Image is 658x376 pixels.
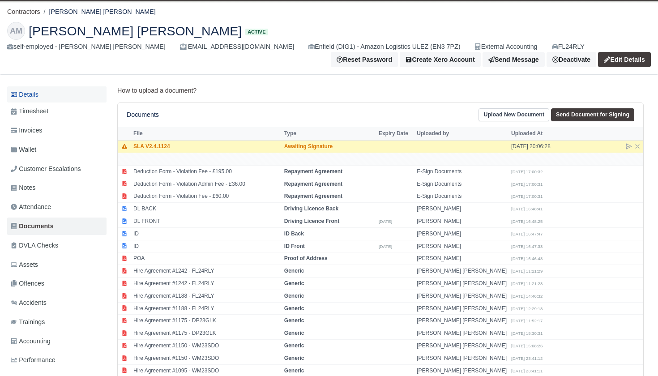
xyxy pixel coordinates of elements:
[11,125,42,136] span: Invoices
[511,331,543,336] small: [DATE] 15:30:31
[414,265,509,278] td: [PERSON_NAME] [PERSON_NAME]
[131,278,282,290] td: Hire Agreement #1242 - FL24RLY
[511,343,543,348] small: [DATE] 15:08:26
[509,141,576,153] td: [DATE] 20:06:28
[284,168,342,175] strong: Repayment Agreement
[7,160,107,178] a: Customer Escalations
[7,42,166,52] div: self-employed - [PERSON_NAME] [PERSON_NAME]
[598,52,651,67] a: Edit Details
[7,22,25,40] div: AM
[131,352,282,364] td: Hire Agreement #1150 - WM23SDO
[131,178,282,190] td: Deduction Form - Violation Admin Fee - £36.00
[551,108,634,121] a: Send Document for Signing
[11,106,48,116] span: Timesheet
[474,42,537,52] div: External Accounting
[284,342,304,349] strong: Generic
[414,352,509,364] td: [PERSON_NAME] [PERSON_NAME]
[11,240,58,251] span: DVLA Checks
[11,145,36,155] span: Wallet
[131,315,282,327] td: Hire Agreement #1175 - DP23GLK
[131,265,282,278] td: Hire Agreement #1242 - FL24RLY
[284,218,339,224] strong: Driving Licence Front
[11,202,51,212] span: Attendance
[282,127,376,141] th: Type
[511,269,543,273] small: [DATE] 11:21:29
[11,164,81,174] span: Customer Escalations
[7,179,107,197] a: Notes
[511,244,543,249] small: [DATE] 16:47:33
[284,243,305,249] strong: ID Front
[7,8,40,15] a: Contractors
[7,237,107,254] a: DVLA Checks
[331,52,398,67] button: Reset Password
[7,313,107,331] a: Trainings
[511,231,543,236] small: [DATE] 16:47:47
[511,306,543,311] small: [DATE] 12:29:13
[7,86,107,103] a: Details
[414,327,509,340] td: [PERSON_NAME] [PERSON_NAME]
[613,333,658,376] iframe: Chat Widget
[11,298,47,308] span: Accidents
[131,240,282,252] td: ID
[511,256,543,261] small: [DATE] 16:46:48
[284,305,304,312] strong: Generic
[7,122,107,139] a: Invoices
[284,231,304,237] strong: ID Back
[414,227,509,240] td: [PERSON_NAME]
[131,165,282,178] td: Deduction Form - Violation Fee - £195.00
[284,268,304,274] strong: Generic
[479,108,549,121] a: Upload New Document
[131,252,282,265] td: POA
[511,356,543,361] small: [DATE] 23:41:12
[7,218,107,235] a: Documents
[7,103,107,120] a: Timesheet
[131,215,282,228] td: DL FRONT
[7,256,107,273] a: Assets
[511,194,543,199] small: [DATE] 17:00:31
[284,367,304,374] strong: Generic
[245,29,268,35] span: Active
[414,165,509,178] td: E-Sign Documents
[511,281,543,286] small: [DATE] 11:21:23
[552,42,585,52] a: FL24RLY
[131,340,282,352] td: Hire Agreement #1150 - WM23SDO
[284,205,338,212] strong: Driving Licence Back
[11,278,44,289] span: Offences
[376,127,414,141] th: Expiry Date
[7,294,107,312] a: Accidents
[284,181,342,187] strong: Repayment Agreement
[117,87,197,94] a: How to upload a document?
[40,7,156,17] li: [PERSON_NAME] [PERSON_NAME]
[284,255,328,261] strong: Proof of Address
[511,182,543,187] small: [DATE] 17:00:31
[511,368,543,373] small: [DATE] 23:41:11
[284,193,342,199] strong: Repayment Agreement
[131,203,282,215] td: DL BACK
[547,52,596,67] a: Deactivate
[511,294,543,299] small: [DATE] 14:46:32
[131,141,282,153] td: SLA V2.4.1124
[414,302,509,315] td: [PERSON_NAME] [PERSON_NAME]
[131,302,282,315] td: Hire Agreement #1188 - FL24RLY
[11,317,45,327] span: Trainings
[131,290,282,302] td: Hire Agreement #1188 - FL24RLY
[400,52,481,67] button: Create Xero Account
[414,252,509,265] td: [PERSON_NAME]
[414,203,509,215] td: [PERSON_NAME]
[414,340,509,352] td: [PERSON_NAME] [PERSON_NAME]
[131,327,282,340] td: Hire Agreement #1175 - DP23GLK
[7,141,107,158] a: Wallet
[7,275,107,292] a: Offences
[509,127,576,141] th: Uploaded At
[379,219,392,224] small: [DATE]
[284,355,304,361] strong: Generic
[414,240,509,252] td: [PERSON_NAME]
[7,198,107,216] a: Attendance
[29,25,242,37] span: [PERSON_NAME] [PERSON_NAME]
[0,15,658,75] div: Alberto Mendes Moreira
[414,215,509,228] td: [PERSON_NAME]
[282,141,376,153] td: Awaiting Signature
[180,42,294,52] div: [EMAIL_ADDRESS][DOMAIN_NAME]
[131,227,282,240] td: ID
